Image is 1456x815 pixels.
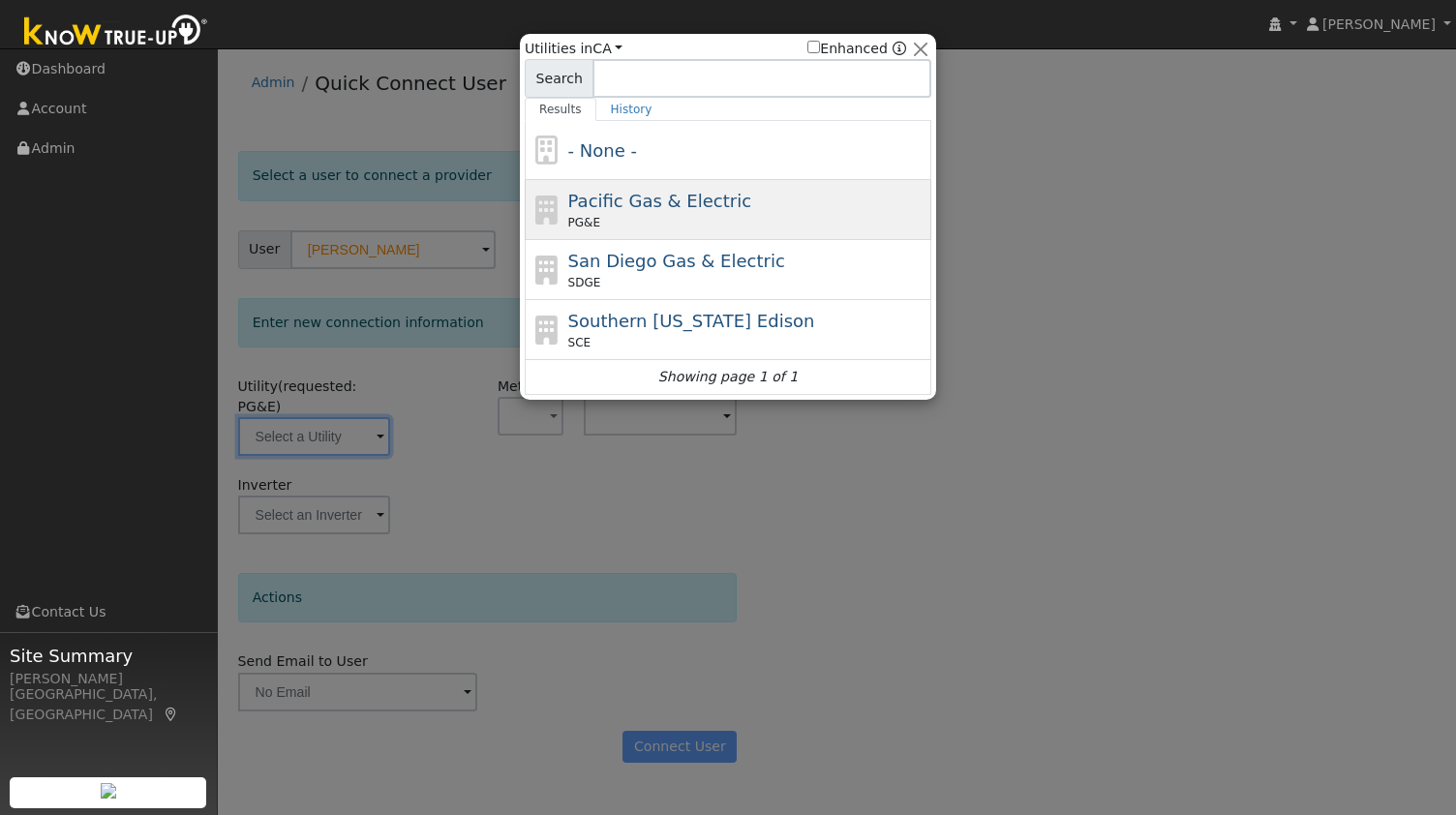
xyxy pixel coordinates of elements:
[1322,16,1436,32] span: [PERSON_NAME]
[568,191,751,211] span: Pacific Gas & Electric
[10,643,207,669] span: Site Summary
[658,367,798,387] i: Showing page 1 of 1
[807,39,888,59] label: Enhanced
[10,684,207,725] div: [GEOGRAPHIC_DATA], [GEOGRAPHIC_DATA]
[893,41,906,56] a: Enhanced Providers
[15,11,218,54] img: Know True-Up
[568,274,601,291] span: SDGE
[568,311,815,331] span: Southern [US_STATE] Edison
[807,41,820,53] input: Enhanced
[807,39,906,59] span: Show enhanced providers
[525,59,593,98] span: Search
[101,783,116,799] img: retrieve
[163,707,180,722] a: Map
[10,669,207,689] div: [PERSON_NAME]
[592,41,622,56] a: CA
[525,98,596,121] a: Results
[568,214,600,231] span: PG&E
[568,140,637,161] span: - None -
[525,39,622,59] span: Utilities in
[568,251,785,271] span: San Diego Gas & Electric
[568,334,591,351] span: SCE
[596,98,667,121] a: History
